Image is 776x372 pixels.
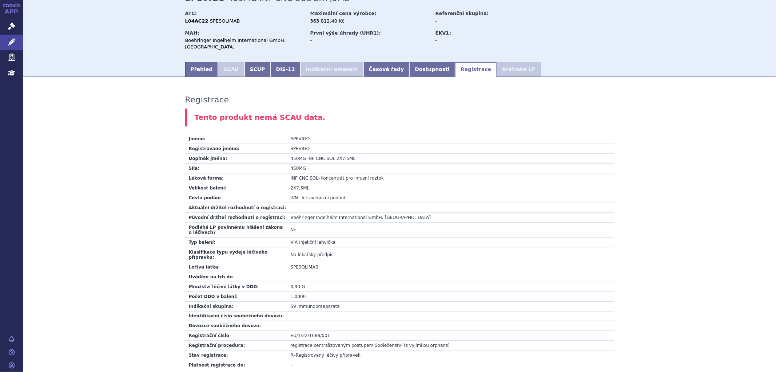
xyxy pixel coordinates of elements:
[287,272,614,282] td: -
[185,222,287,237] td: Podléhá LP povinnému hlášení zákona o léčivech?
[185,272,287,282] td: Uvádění na trh do
[185,212,287,222] td: Původní držitel rozhodnutí o registraci:
[185,282,287,291] td: Množství léčivé látky v DDD:
[244,62,271,77] a: SCUP
[185,109,614,126] div: Tento produkt nemá SCAU data.
[310,37,429,44] div: -
[435,11,489,16] strong: Referenční skupina:
[287,144,614,153] td: SPEVIGO
[185,351,287,360] td: Stav registrace:
[185,95,229,105] h3: Registrace
[287,134,614,144] td: SPEVIGO
[185,30,199,36] strong: MAH:
[363,62,410,77] a: Časové řady
[185,193,287,203] td: Cesta podání
[287,291,614,301] td: 1,0000
[287,212,614,222] td: Boehringer Ingelheim International GmbH, [GEOGRAPHIC_DATA]
[291,195,298,200] span: IVN
[409,62,455,77] a: Dostupnosti
[287,153,614,163] td: 450MG INF CNC SOL 2X7,5ML
[287,262,614,272] td: SPESOLIMAB
[435,37,517,44] div: -
[310,18,429,24] div: 363 812,40 Kč
[321,176,384,181] span: Koncentrát pro infuzní roztok
[185,62,218,77] a: Přehled
[287,331,614,341] td: EU/1/22/1688/001
[185,11,197,16] strong: ATC:
[185,183,287,193] td: Velikost balení:
[296,353,361,358] span: Registrovaný léčivý přípravek
[287,247,614,262] td: Na lékařský předpis
[210,18,240,24] span: SPESOLIMAB
[435,18,517,24] div: -
[271,62,301,77] a: DIS-13
[185,291,287,301] td: Počet DDD v balení:
[455,62,497,77] a: Registrace
[185,237,287,247] td: Typ balení:
[299,240,335,245] span: Injekční lahvička
[185,301,287,311] td: Indikační skupina:
[185,262,287,272] td: Léčivá látka:
[185,134,287,144] td: Jméno:
[287,193,614,203] td: – Intravenózní podání
[298,304,340,309] span: Immunopraeparata
[185,18,208,24] strong: L04AC22
[287,222,614,237] td: Ne
[185,173,287,183] td: Léková forma:
[291,284,301,289] span: 0,90
[185,153,287,163] td: Doplněk jména:
[291,176,319,181] span: INF CNC SOL
[185,203,287,212] td: Aktuální držitel rozhodnutí o registraci:
[310,30,381,36] strong: První výše úhrady (UHR1):
[185,341,287,351] td: Registrační procedura:
[291,304,296,309] span: 59
[185,37,303,50] div: Boehringer Ingelheim International GmbH, [GEOGRAPHIC_DATA]
[185,321,287,331] td: Dovozce souběžného dovozu:
[287,311,614,321] td: -
[287,360,614,370] td: -
[185,360,287,370] td: Platnost registrace do:
[287,163,614,173] td: 450MG
[291,240,298,245] span: VIA
[287,183,614,193] td: 2X7,5ML
[185,163,287,173] td: Síla:
[310,11,377,16] strong: Maximální cena výrobce:
[185,247,287,262] td: Klasifikace typu výdeje léčivého přípravku:
[287,351,614,360] td: –
[287,341,614,351] td: registrace centralizovaným postupem Společenství (s vyjimkou orphans)
[435,30,451,36] strong: EKV1:
[302,284,305,289] span: G
[291,353,294,358] span: R
[185,144,287,153] td: Registrované jméno:
[185,331,287,341] td: Registrační číslo
[287,321,614,331] td: -
[287,173,614,183] td: –
[185,311,287,321] td: Identifikační číslo souběžného dovozu:
[287,203,614,212] td: -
